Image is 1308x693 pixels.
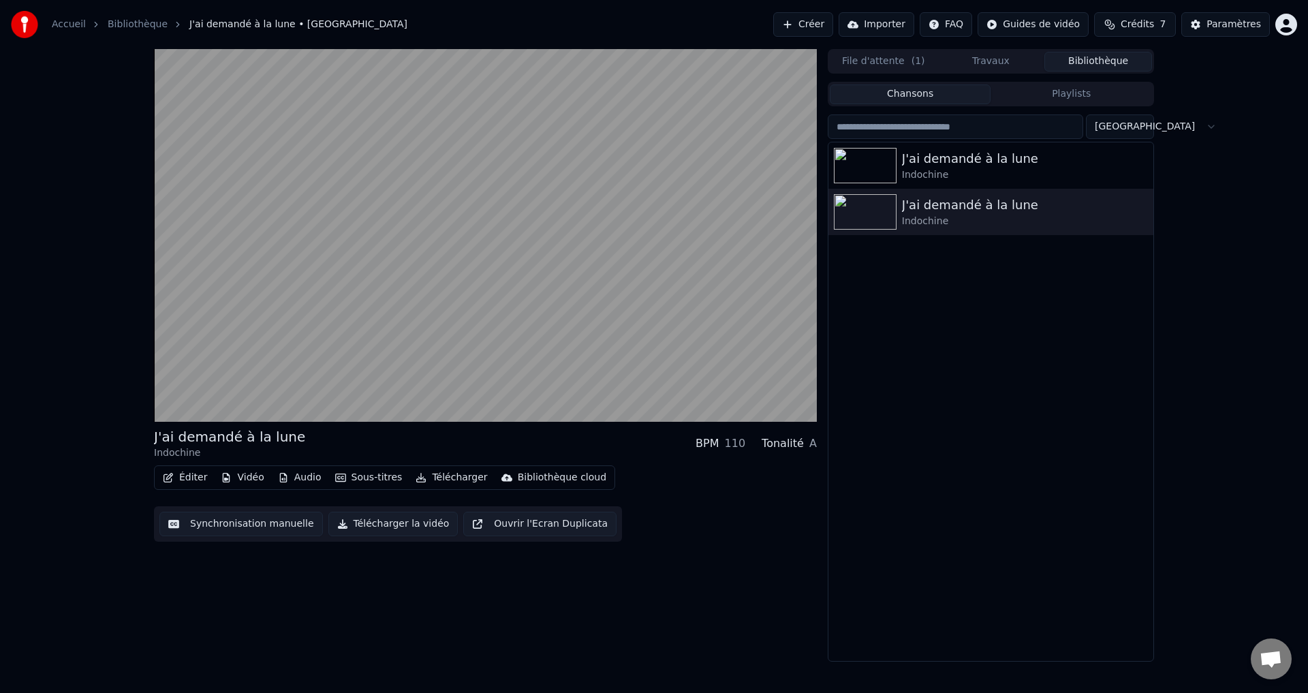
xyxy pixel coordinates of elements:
button: Audio [272,468,327,487]
div: J'ai demandé à la lune [154,427,305,446]
button: Bibliothèque [1044,52,1152,72]
button: Guides de vidéo [978,12,1089,37]
div: Bibliothèque cloud [518,471,606,484]
button: Créer [773,12,833,37]
button: Crédits7 [1094,12,1176,37]
div: Indochine [154,446,305,460]
div: BPM [696,435,719,452]
button: Playlists [991,84,1152,104]
span: 7 [1159,18,1166,31]
div: Paramètres [1206,18,1261,31]
span: Crédits [1121,18,1154,31]
button: File d'attente [830,52,937,72]
button: Synchronisation manuelle [159,512,323,536]
button: Travaux [937,52,1045,72]
div: Indochine [902,168,1148,182]
button: Paramètres [1181,12,1270,37]
button: Sous-titres [330,468,408,487]
button: Ouvrir l'Ecran Duplicata [463,512,617,536]
button: Chansons [830,84,991,104]
span: ( 1 ) [912,55,925,68]
span: [GEOGRAPHIC_DATA] [1095,120,1195,134]
button: Télécharger [410,468,493,487]
div: Indochine [902,215,1148,228]
img: youka [11,11,38,38]
nav: breadcrumb [52,18,407,31]
button: Éditer [157,468,213,487]
a: Accueil [52,18,86,31]
button: FAQ [920,12,972,37]
div: J'ai demandé à la lune [902,149,1148,168]
a: Bibliothèque [108,18,168,31]
div: Ouvrir le chat [1251,638,1292,679]
div: Tonalité [762,435,804,452]
span: J'ai demandé à la lune • [GEOGRAPHIC_DATA] [189,18,407,31]
div: A [809,435,817,452]
div: J'ai demandé à la lune [902,196,1148,215]
button: Vidéo [215,468,269,487]
button: Télécharger la vidéo [328,512,458,536]
button: Importer [839,12,914,37]
div: 110 [725,435,746,452]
